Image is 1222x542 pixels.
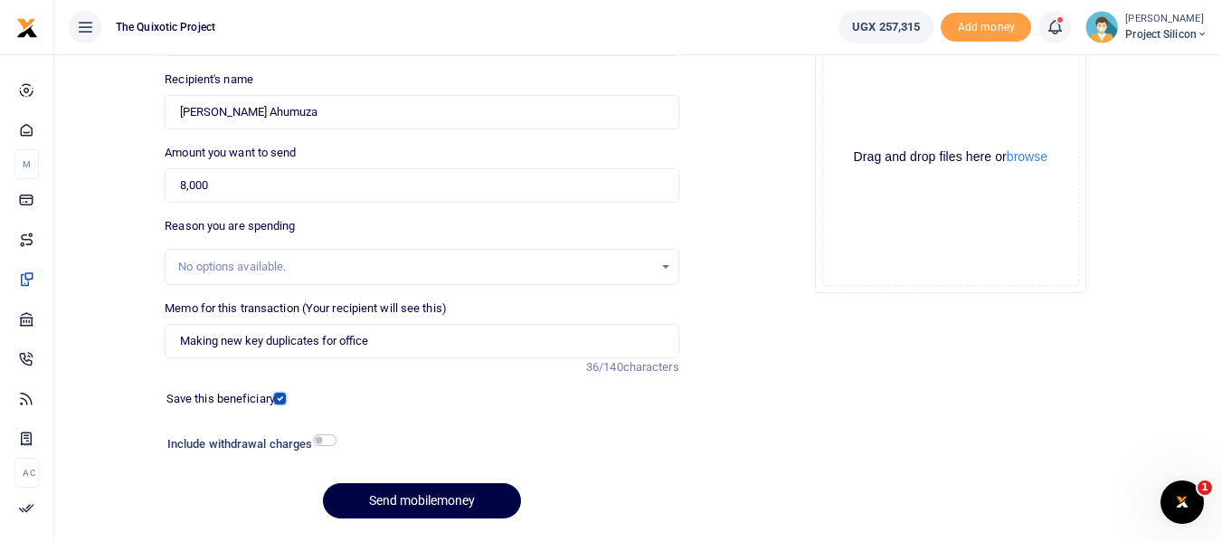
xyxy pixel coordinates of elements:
[167,437,328,452] h6: Include withdrawal charges
[16,20,38,33] a: logo-small logo-large logo-large
[166,390,275,408] label: Save this beneficiary
[852,18,920,36] span: UGX 257,315
[165,71,253,89] label: Recipient's name
[178,258,652,276] div: No options available.
[623,360,679,374] span: characters
[823,148,1078,166] div: Drag and drop files here or
[815,22,1086,293] div: File Uploader
[1085,11,1118,43] img: profile-user
[109,19,223,35] span: The Quixotic Project
[1007,150,1047,163] button: browse
[1125,12,1208,27] small: [PERSON_NAME]
[14,458,39,488] li: Ac
[16,17,38,39] img: logo-small
[586,360,623,374] span: 36/140
[1085,11,1208,43] a: profile-user [PERSON_NAME] Project Silicon
[941,19,1031,33] a: Add money
[941,13,1031,43] li: Toup your wallet
[14,149,39,179] li: M
[1160,480,1204,524] iframe: Intercom live chat
[165,324,678,358] input: Enter extra information
[831,11,941,43] li: Wallet ballance
[165,300,447,318] label: Memo for this transaction (Your recipient will see this)
[838,11,933,43] a: UGX 257,315
[323,483,521,518] button: Send mobilemoney
[941,13,1031,43] span: Add money
[165,168,678,203] input: UGX
[1198,480,1212,495] span: 1
[165,144,296,162] label: Amount you want to send
[1125,26,1208,43] span: Project Silicon
[165,217,295,235] label: Reason you are spending
[165,95,678,129] input: Loading name...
